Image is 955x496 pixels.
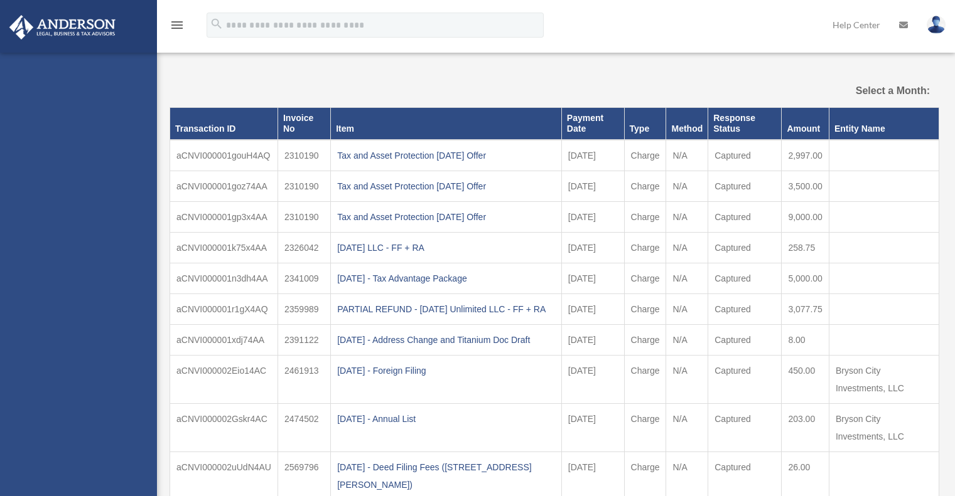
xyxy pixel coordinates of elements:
td: Bryson City Investments, LLC [829,355,939,403]
td: N/A [666,263,708,293]
div: [DATE] - Deed Filing Fees ([STREET_ADDRESS][PERSON_NAME]) [337,458,555,493]
td: Captured [708,403,782,451]
td: 2310190 [278,171,330,201]
td: Charge [624,140,666,171]
img: User Pic [927,16,946,34]
td: Captured [708,171,782,201]
th: Transaction ID [170,108,278,140]
td: Captured [708,263,782,293]
td: 3,500.00 [782,171,829,201]
td: [DATE] [561,263,624,293]
div: Tax and Asset Protection [DATE] Offer [337,147,555,164]
td: Captured [708,232,782,263]
th: Amount [782,108,829,140]
div: Tax and Asset Protection [DATE] Offer [337,177,555,195]
td: Charge [624,171,666,201]
td: 2310190 [278,201,330,232]
div: [DATE] - Tax Advantage Package [337,270,555,287]
td: aCNVI000001xdj74AA [170,324,278,355]
td: Charge [624,263,666,293]
td: [DATE] [561,355,624,403]
td: N/A [666,171,708,201]
td: Captured [708,324,782,355]
div: PARTIAL REFUND - [DATE] Unlimited LLC - FF + RA [337,300,555,318]
td: N/A [666,201,708,232]
div: [DATE] - Annual List [337,410,555,428]
div: [DATE] - Foreign Filing [337,362,555,379]
td: 2326042 [278,232,330,263]
td: Charge [624,355,666,403]
td: N/A [666,140,708,171]
td: aCNVI000001r1gX4AQ [170,293,278,324]
label: Select a Month: [821,82,930,100]
td: N/A [666,232,708,263]
td: 2391122 [278,324,330,355]
td: Bryson City Investments, LLC [829,403,939,451]
td: [DATE] [561,171,624,201]
th: Type [624,108,666,140]
td: 2474502 [278,403,330,451]
td: [DATE] [561,140,624,171]
td: aCNVI000002Eio14AC [170,355,278,403]
td: Charge [624,232,666,263]
td: 8.00 [782,324,829,355]
td: 2,997.00 [782,140,829,171]
th: Method [666,108,708,140]
td: [DATE] [561,293,624,324]
td: Captured [708,355,782,403]
td: N/A [666,324,708,355]
td: Captured [708,201,782,232]
td: 2359989 [278,293,330,324]
td: 9,000.00 [782,201,829,232]
td: aCNVI000001k75x4AA [170,232,278,263]
td: N/A [666,293,708,324]
img: Anderson Advisors Platinum Portal [6,15,119,40]
td: Charge [624,324,666,355]
td: aCNVI000001n3dh4AA [170,263,278,293]
i: menu [170,18,185,33]
td: 3,077.75 [782,293,829,324]
td: Captured [708,140,782,171]
td: aCNVI000001gouH4AQ [170,140,278,171]
td: Captured [708,293,782,324]
td: [DATE] [561,201,624,232]
th: Item [331,108,562,140]
td: Charge [624,403,666,451]
td: N/A [666,355,708,403]
div: Tax and Asset Protection [DATE] Offer [337,208,555,226]
td: 450.00 [782,355,829,403]
div: [DATE] LLC - FF + RA [337,239,555,256]
i: search [210,17,224,31]
td: 258.75 [782,232,829,263]
div: [DATE] - Address Change and Titanium Doc Draft [337,331,555,349]
td: [DATE] [561,403,624,451]
td: aCNVI000001goz74AA [170,171,278,201]
th: Response Status [708,108,782,140]
td: aCNVI000002Gskr4AC [170,403,278,451]
th: Payment Date [561,108,624,140]
td: 2461913 [278,355,330,403]
td: N/A [666,403,708,451]
th: Invoice No [278,108,330,140]
td: 203.00 [782,403,829,451]
td: Charge [624,201,666,232]
td: 2341009 [278,263,330,293]
td: [DATE] [561,324,624,355]
th: Entity Name [829,108,939,140]
td: Charge [624,293,666,324]
td: 5,000.00 [782,263,829,293]
td: 2310190 [278,140,330,171]
td: [DATE] [561,232,624,263]
td: aCNVI000001gp3x4AA [170,201,278,232]
a: menu [170,22,185,33]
